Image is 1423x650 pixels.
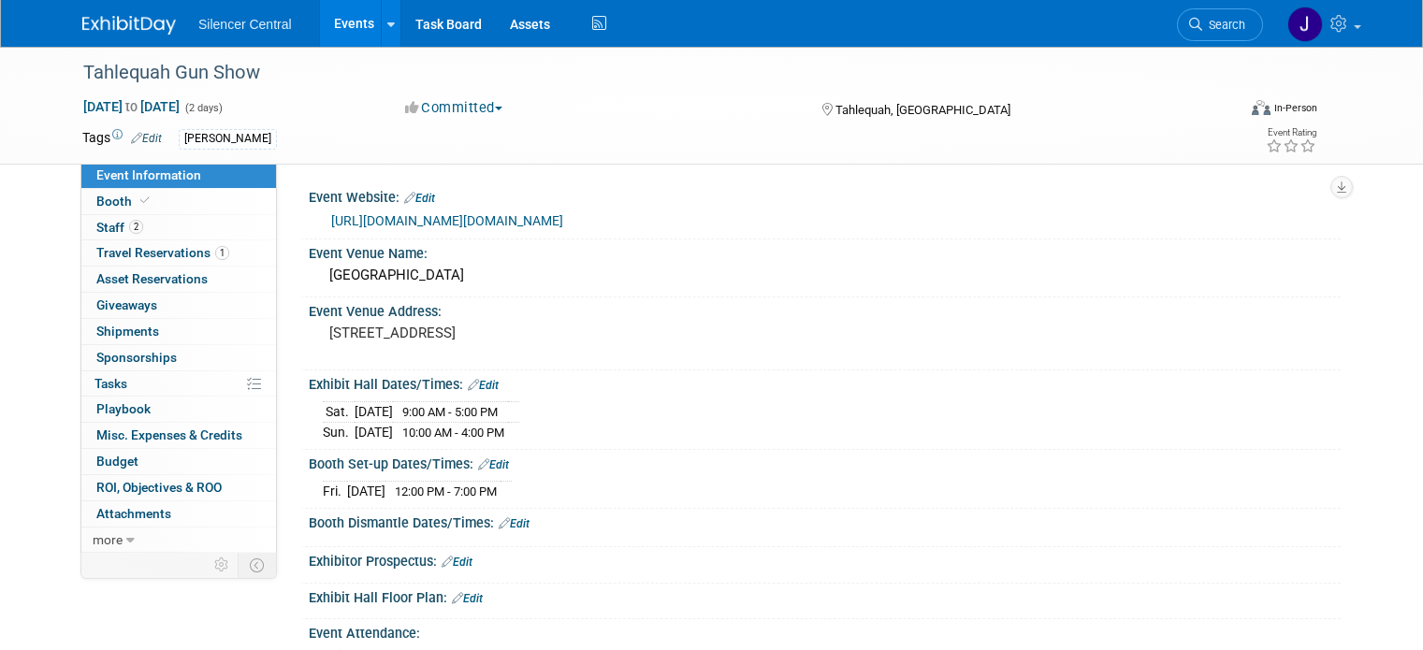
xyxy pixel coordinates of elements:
span: Sponsorships [96,350,177,365]
div: Event Venue Address: [309,297,1341,321]
div: Booth Set-up Dates/Times: [309,450,1341,474]
a: Edit [452,592,483,605]
a: Giveaways [81,293,276,318]
span: ROI, Objectives & ROO [96,480,222,495]
span: 12:00 PM - 7:00 PM [395,484,497,498]
a: Booth [81,189,276,214]
span: Misc. Expenses & Credits [96,427,242,442]
span: Staff [96,220,143,235]
div: Booth Dismantle Dates/Times: [309,509,1341,533]
a: Edit [478,458,509,471]
span: to [123,99,140,114]
span: 10:00 AM - 4:00 PM [402,426,504,440]
div: Event Attendance: [309,619,1341,643]
a: Shipments [81,319,276,344]
span: Playbook [96,401,151,416]
span: Shipments [96,324,159,339]
a: Budget [81,449,276,474]
a: more [81,527,276,553]
td: Sun. [323,423,355,442]
a: Edit [404,192,435,205]
span: Travel Reservations [96,245,229,260]
span: 1 [215,246,229,260]
a: Attachments [81,501,276,527]
span: Booth [96,194,153,209]
div: Event Website: [309,183,1341,208]
span: Tahlequah, [GEOGRAPHIC_DATA] [835,103,1010,117]
span: Event Information [96,167,201,182]
div: In-Person [1273,101,1317,115]
span: [DATE] [DATE] [82,98,181,115]
div: [GEOGRAPHIC_DATA] [323,261,1327,290]
i: Booth reservation complete [140,195,150,206]
span: Silencer Central [198,17,292,32]
div: Tahlequah Gun Show [77,56,1212,90]
span: (2 days) [183,102,223,114]
span: more [93,532,123,547]
div: Event Format [1135,97,1317,125]
img: Format-Inperson.png [1252,100,1271,115]
td: Toggle Event Tabs [239,553,277,577]
td: Fri. [323,482,347,501]
a: Playbook [81,397,276,422]
a: Asset Reservations [81,267,276,292]
a: Tasks [81,371,276,397]
span: Tasks [94,376,127,391]
td: [DATE] [355,423,393,442]
a: [URL][DOMAIN_NAME][DOMAIN_NAME] [331,213,563,228]
div: [PERSON_NAME] [179,129,277,149]
a: Travel Reservations1 [81,240,276,266]
span: Search [1202,18,1245,32]
span: Asset Reservations [96,271,208,286]
span: 9:00 AM - 5:00 PM [402,405,498,419]
td: Tags [82,128,162,150]
div: Exhibit Hall Floor Plan: [309,584,1341,608]
span: Budget [96,454,138,469]
span: Attachments [96,506,171,521]
a: Search [1177,8,1263,41]
a: Edit [468,379,499,392]
a: Sponsorships [81,345,276,370]
div: Event Rating [1266,128,1316,137]
a: ROI, Objectives & ROO [81,475,276,500]
img: ExhibitDay [82,16,176,35]
img: Jessica Crawford [1287,7,1323,42]
span: 2 [129,220,143,234]
div: Exhibit Hall Dates/Times: [309,370,1341,395]
a: Edit [499,517,530,530]
span: Giveaways [96,297,157,312]
td: Sat. [323,402,355,423]
pre: [STREET_ADDRESS] [329,325,719,341]
td: Personalize Event Tab Strip [206,553,239,577]
a: Misc. Expenses & Credits [81,423,276,448]
a: Event Information [81,163,276,188]
button: Committed [399,98,510,118]
td: [DATE] [355,402,393,423]
div: Exhibitor Prospectus: [309,547,1341,571]
a: Edit [131,132,162,145]
td: [DATE] [347,482,385,501]
a: Staff2 [81,215,276,240]
div: Event Venue Name: [309,239,1341,263]
a: Edit [442,556,472,569]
